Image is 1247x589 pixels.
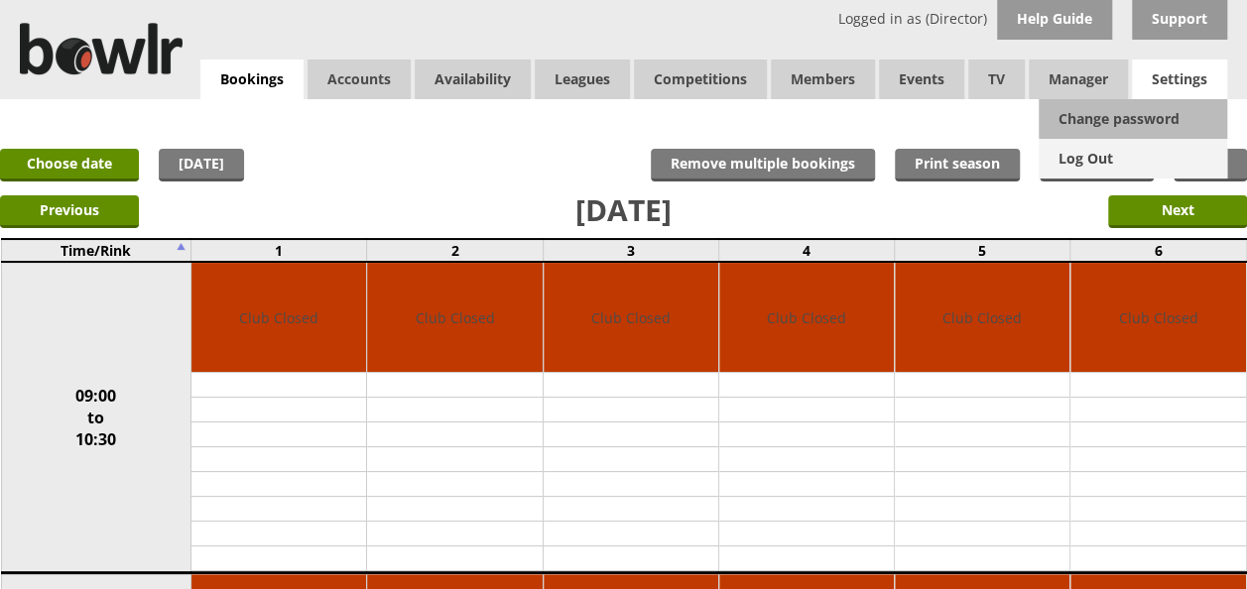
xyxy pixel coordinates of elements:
a: Bookings [200,59,304,100]
td: 3 [543,239,718,262]
span: TV [968,59,1025,99]
td: Club Closed [895,263,1069,373]
span: Members [771,59,875,99]
td: 2 [367,239,543,262]
td: 5 [895,239,1070,262]
span: Manager [1029,59,1128,99]
a: Events [879,59,964,99]
td: 4 [718,239,894,262]
td: 1 [191,239,367,262]
span: Accounts [308,59,411,99]
td: Club Closed [191,263,366,373]
input: Remove multiple bookings [651,149,875,181]
span: Settings [1132,59,1227,99]
td: 09:00 to 10:30 [1,262,191,573]
td: Club Closed [1070,263,1245,373]
a: [DATE] [159,149,244,181]
td: Time/Rink [1,239,191,262]
td: Club Closed [544,263,718,373]
a: Print season [895,149,1020,181]
td: 6 [1070,239,1246,262]
a: Log Out [1039,139,1227,178]
a: Change password [1039,99,1227,139]
a: Competitions [634,59,767,99]
td: Club Closed [719,263,894,373]
input: Next [1108,195,1247,228]
a: Leagues [535,59,630,99]
a: Availability [415,59,531,99]
td: Club Closed [367,263,542,373]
